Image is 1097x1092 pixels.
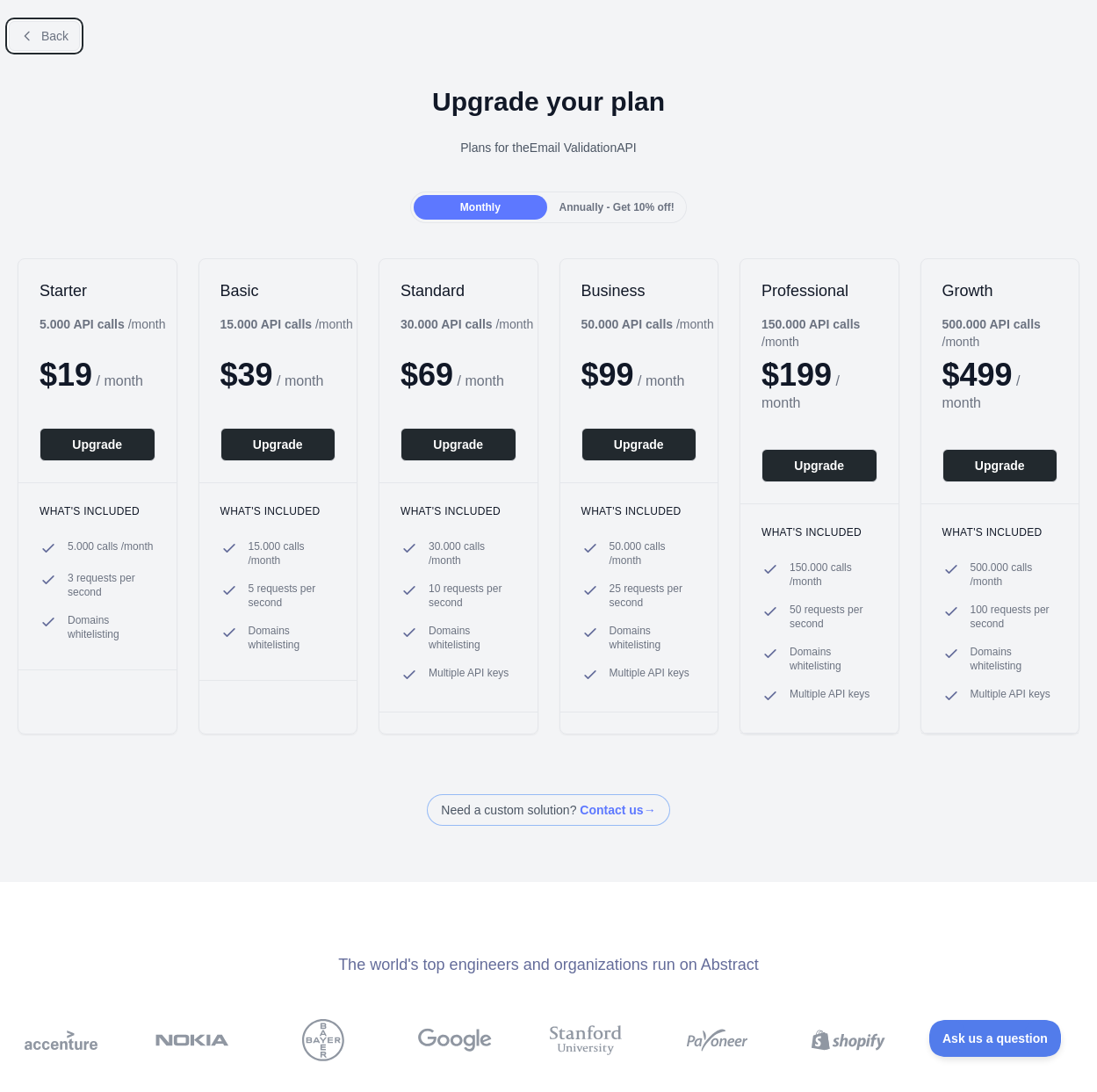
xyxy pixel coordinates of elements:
[929,1020,1062,1057] iframe: Toggle Customer Support
[610,666,689,683] span: Multiple API keys
[790,645,877,673] span: Domains whitelisting
[429,666,509,683] span: Multiple API keys
[790,687,870,705] span: Multiple API keys
[971,687,1050,705] span: Multiple API keys
[971,645,1058,673] span: Domains whitelisting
